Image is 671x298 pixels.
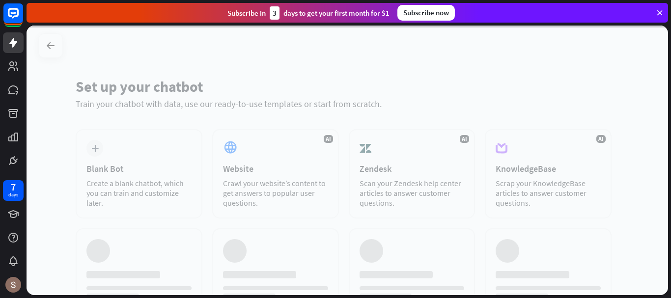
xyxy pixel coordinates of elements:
[397,5,455,21] div: Subscribe now
[8,191,18,198] div: days
[227,6,390,20] div: Subscribe in days to get your first month for $1
[3,180,24,201] a: 7 days
[11,183,16,191] div: 7
[270,6,280,20] div: 3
